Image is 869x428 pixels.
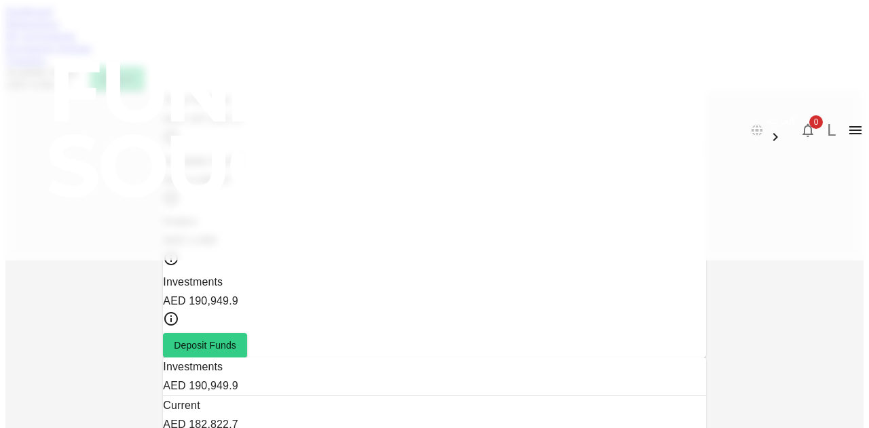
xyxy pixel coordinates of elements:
span: Current [163,400,200,411]
button: L [821,120,842,140]
div: AED 190,949.9 [163,292,705,311]
div: AED 190,949.9 [163,376,705,395]
button: 0 [794,117,821,144]
span: Investments [163,276,223,288]
button: Deposit Funds [163,333,247,357]
span: 0 [809,115,823,129]
span: العربية [767,115,794,126]
span: Investments [163,361,223,372]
